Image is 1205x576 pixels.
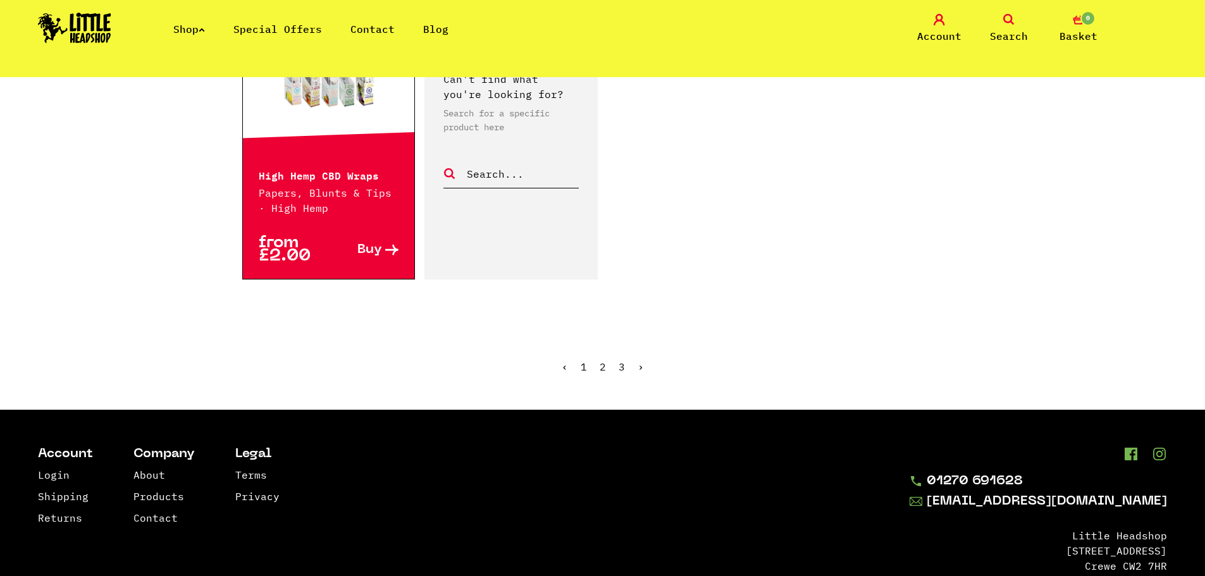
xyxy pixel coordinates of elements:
span: Account [917,28,961,44]
a: Terms [235,469,267,481]
li: Little Headshop [910,528,1167,543]
a: Shipping [38,490,89,503]
span: ‹ [562,360,568,373]
span: Basket [1060,28,1097,44]
a: Special Offers [233,23,322,35]
p: Can't find what you're looking for? [443,71,579,102]
p: from £2.00 [259,236,329,263]
img: Little Head Shop Logo [38,13,111,43]
a: Blog [423,23,448,35]
a: 3 [619,360,625,373]
li: « Previous [562,362,568,372]
a: Contact [133,512,178,524]
p: Search for a specific product here [443,106,579,134]
a: Privacy [235,490,280,503]
a: Next » [638,360,644,373]
a: Contact [350,23,395,35]
li: Legal [235,448,280,461]
span: Search [990,28,1028,44]
li: Company [133,448,195,461]
a: 0 Basket [1047,14,1110,44]
a: 2 [600,360,606,373]
p: High Hemp CBD Wraps [259,167,399,182]
a: [EMAIL_ADDRESS][DOMAIN_NAME] [910,494,1167,509]
li: Crewe CW2 7HR [910,558,1167,573]
a: Login [38,469,70,481]
input: Search... [466,166,579,182]
a: Products [133,490,184,503]
span: 0 [1080,11,1096,26]
a: 01270 691628 [910,475,1167,488]
a: Returns [38,512,82,524]
span: 1 [581,360,587,373]
span: Buy [357,243,382,257]
a: Search [977,14,1041,44]
li: Account [38,448,93,461]
a: Shop [173,23,205,35]
p: Papers, Blunts & Tips · High Hemp [259,185,399,216]
a: About [133,469,165,481]
a: Buy [328,236,399,263]
li: [STREET_ADDRESS] [910,543,1167,558]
